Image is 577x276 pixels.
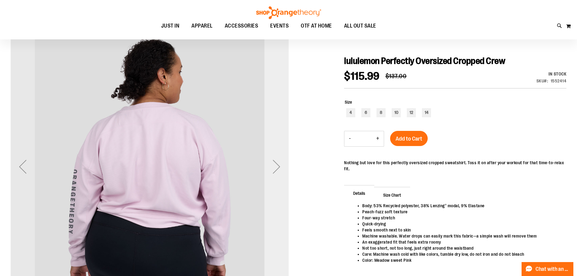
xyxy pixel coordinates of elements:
[536,266,570,272] span: Chat with an Expert
[255,6,322,19] img: Shop Orangetheory
[362,257,560,263] li: Color: Meadow sweet Pink
[372,131,384,146] button: Increase product quantity
[362,221,560,227] li: Quick-drying
[362,233,560,239] li: Machine washable. Water drops can easily mark this fabric—a simple wash will remove them
[536,71,567,77] div: Availability
[362,227,560,233] li: Feels smooth next to skin
[161,19,180,33] span: JUST IN
[344,185,374,201] span: Details
[536,71,567,77] div: In stock
[344,160,566,172] p: Nothing but love for this perfectly oversized cropped sweatshirt. Toss it on after your workout f...
[386,73,407,80] span: $137.00
[422,108,431,117] div: 14
[344,56,505,66] span: lululemon Perfectly Oversized Cropped Crew
[407,108,416,117] div: 12
[344,19,376,33] span: ALL OUT SALE
[362,209,560,215] li: Peach-fuzz soft texture
[225,19,258,33] span: ACCESSORIES
[392,108,401,117] div: 10
[390,131,428,146] button: Add to Cart
[355,131,372,146] input: Product quantity
[551,78,567,84] div: 1552414
[374,187,410,203] span: Size Chart
[362,251,560,257] li: Care: Machine wash cold with like colors, tumble dry low, do not iron and do not bleach
[396,135,422,142] span: Add to Cart
[536,78,548,83] strong: SKU
[346,108,355,117] div: 4
[362,239,560,245] li: An exaggerated fit that feels extra roomy
[362,215,560,221] li: Four-way stretch
[345,100,352,105] span: Size
[376,108,386,117] div: 8
[270,19,289,33] span: EVENTS
[191,19,213,33] span: APPAREL
[361,108,370,117] div: 6
[362,203,560,209] li: Body: 53% Recycled polyester, 38% Lenzing® modal, 9% Elastane
[344,131,355,146] button: Decrease product quantity
[344,70,380,82] span: $115.99
[522,262,574,276] button: Chat with an Expert
[301,19,332,33] span: OTF AT HOME
[362,245,560,251] li: Not too short, not too long, just right around the waistband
